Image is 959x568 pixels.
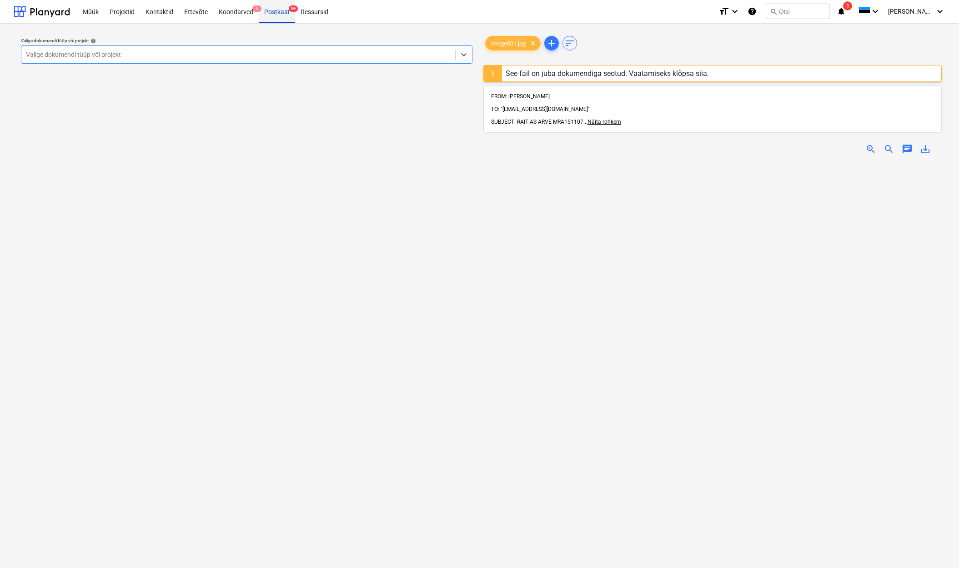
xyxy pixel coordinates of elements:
i: Abikeskus [748,6,757,17]
span: zoom_in [865,144,876,155]
span: image001.jpg [486,40,531,47]
i: keyboard_arrow_down [934,6,945,17]
div: image001.jpg [485,36,541,50]
span: search [770,8,777,15]
span: help [89,38,96,44]
span: TO: "[EMAIL_ADDRESS][DOMAIN_NAME]" [491,106,590,112]
span: 1 [843,1,852,10]
button: Otsi [766,4,829,19]
span: clear [527,38,538,49]
span: Näita rohkem [587,119,621,125]
span: [PERSON_NAME] [888,8,934,15]
div: Valige dokumendi tüüp või projekt [21,38,472,44]
span: 9+ [289,5,298,12]
i: keyboard_arrow_down [729,6,740,17]
i: notifications [837,6,846,17]
span: add [546,38,557,49]
span: sort [564,38,575,49]
span: SUBJECT: RAIT AS ARVE MRA151107 [491,119,583,125]
span: 5 [252,5,261,12]
span: zoom_out [884,144,894,155]
i: keyboard_arrow_down [870,6,881,17]
div: See fail on juba dokumendiga seotud. Vaatamiseks klõpsa siia. [506,69,709,78]
i: format_size [718,6,729,17]
span: chat [902,144,913,155]
span: FROM: [PERSON_NAME] [491,93,550,100]
span: ... [583,119,621,125]
span: save_alt [920,144,931,155]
